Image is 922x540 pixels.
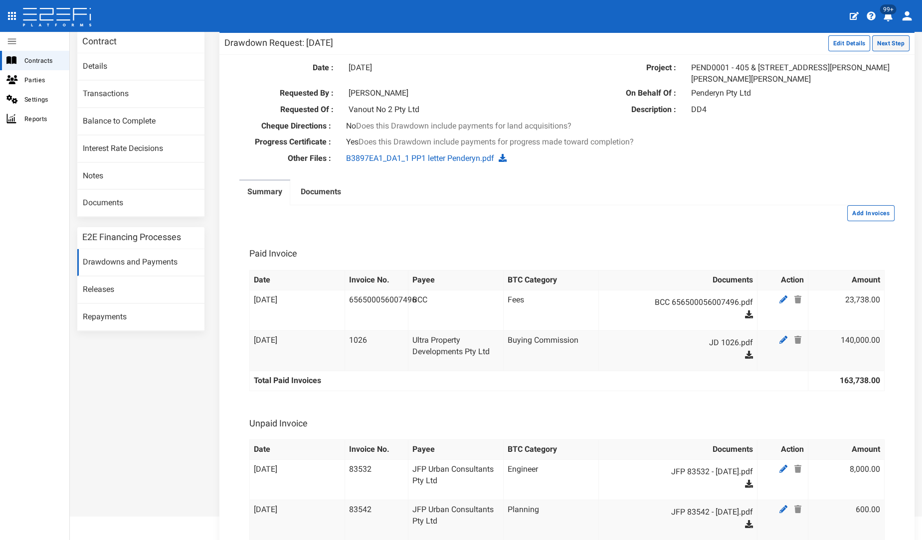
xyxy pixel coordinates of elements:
[224,121,339,132] label: Cheque Directions :
[808,371,885,391] th: 163,738.00
[345,460,408,500] td: 83532
[77,163,204,190] a: Notes
[345,440,408,460] th: Invoice No.
[249,270,345,290] th: Date
[77,53,204,80] a: Details
[613,335,753,351] a: JD 1026.pdf
[808,440,885,460] th: Amount
[249,460,345,500] td: [DATE]
[872,35,910,51] button: Next Step
[249,249,297,258] h3: Paid Invoice
[339,121,795,132] div: No
[345,270,408,290] th: Invoice No.
[408,460,504,500] td: JFP Urban Consultants Pty Ltd
[341,62,559,74] div: [DATE]
[224,136,339,148] label: Progress Certificate :
[359,137,634,146] span: Does this Drawdown include payments for progress made toward completion?
[408,270,504,290] th: Payee
[613,464,753,480] a: JFP 83532 - [DATE].pdf
[808,290,885,330] td: 23,738.00
[599,440,757,460] th: Documents
[249,419,308,428] h3: Unpaid Invoice
[24,55,61,66] span: Contracts
[345,330,408,371] td: 1026
[504,270,599,290] th: BTC Category
[684,104,902,116] div: DD4
[82,37,117,46] h3: Contract
[408,290,504,330] td: BCC
[77,81,204,108] a: Transactions
[574,62,684,74] label: Project :
[808,460,885,500] td: 8,000.00
[232,62,341,74] label: Date :
[574,88,684,99] label: On Behalf Of :
[249,290,345,330] td: [DATE]
[504,440,599,460] th: BTC Category
[341,104,559,116] div: Vanout No 2 Pty Ltd
[847,208,895,217] a: Add Invoices
[872,38,910,47] a: Next Step
[339,136,795,148] div: Yes
[613,294,753,310] a: BCC 656500056007496.pdf
[77,190,204,217] a: Documents
[249,330,345,371] td: [DATE]
[77,304,204,331] a: Repayments
[346,153,494,163] a: B3897EA1_DA1_1 PP1 letter Penderyn.pdf
[408,330,504,371] td: Ultra Property Developments Pty Ltd
[613,504,753,520] a: JFP 83542 - [DATE].pdf
[224,38,333,47] h3: Drawdown Request: [DATE]
[792,503,804,516] a: Delete Payee
[828,38,873,47] a: Edit Details
[247,186,282,198] label: Summary
[808,330,885,371] td: 140,000.00
[249,371,808,391] th: Total Paid Invoices
[792,463,804,475] a: Delete Payee
[341,88,559,99] div: [PERSON_NAME]
[239,181,290,206] a: Summary
[77,276,204,303] a: Releases
[293,181,349,206] a: Documents
[24,113,61,125] span: Reports
[847,205,895,221] button: Add Invoices
[599,270,757,290] th: Documents
[345,290,408,330] td: 656500056007496
[504,290,599,330] td: Fees
[224,153,339,164] label: Other Files :
[24,74,61,86] span: Parties
[792,334,804,346] a: Delete Payee
[504,330,599,371] td: Buying Commission
[82,233,181,242] h3: E2E Financing Processes
[408,440,504,460] th: Payee
[757,270,808,290] th: Action
[301,186,341,198] label: Documents
[77,135,204,162] a: Interest Rate Decisions
[77,249,204,276] a: Drawdowns and Payments
[574,104,684,116] label: Description :
[808,270,885,290] th: Amount
[356,121,571,131] span: Does this Drawdown include payments for land acquisitions?
[828,35,871,51] button: Edit Details
[249,440,345,460] th: Date
[757,440,808,460] th: Action
[232,104,341,116] label: Requested Of :
[24,94,61,105] span: Settings
[232,88,341,99] label: Requested By :
[77,108,204,135] a: Balance to Complete
[792,293,804,306] a: Delete Payee
[504,460,599,500] td: Engineer
[684,88,902,99] div: Penderyn Pty Ltd
[684,62,902,85] div: PEND0001 - 405 & [STREET_ADDRESS][PERSON_NAME][PERSON_NAME][PERSON_NAME]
